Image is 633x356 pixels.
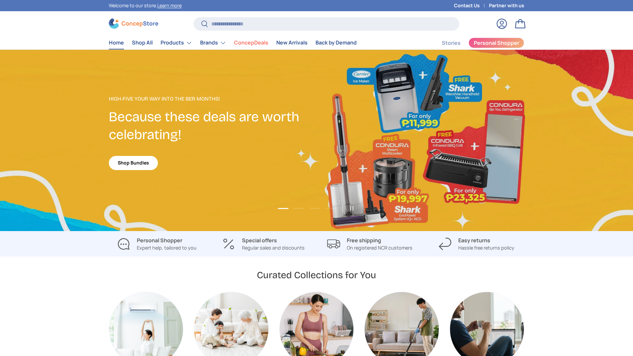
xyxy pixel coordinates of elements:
[215,236,311,252] a: Special offers Regular sales and discounts
[109,156,158,170] a: Shop Bundles
[458,244,514,252] p: Hassle free returns policy
[109,95,316,103] p: High-Five Your Way Into the Ber Months!
[109,236,205,252] a: Personal Shopper Expert help, tailored to you
[200,36,226,49] a: Brands
[489,2,524,9] a: Partner with us
[109,18,158,29] img: ConcepStore
[347,237,381,244] strong: Free shipping
[137,237,182,244] strong: Personal Shopper
[458,237,490,244] strong: Easy returns
[161,36,192,49] a: Products
[322,236,418,252] a: Free shipping On registered NCR customers
[109,36,357,49] nav: Primary
[137,244,196,252] p: Expert help, tailored to you
[132,36,153,49] a: Shop All
[474,40,519,45] span: Personal Shopper
[426,36,524,49] nav: Secondary
[109,108,316,144] h2: Because these deals are worth celebrating!
[109,36,124,49] a: Home
[242,237,277,244] strong: Special offers
[428,236,524,252] a: Easy returns Hassle free returns policy
[242,244,305,252] p: Regular sales and discounts
[442,37,461,49] a: Stories
[157,2,182,9] a: Learn more
[276,36,308,49] a: New Arrivals
[454,2,489,9] a: Contact Us
[109,2,182,9] p: Welcome to our store.
[157,36,196,49] summary: Products
[316,36,357,49] a: Back by Demand
[196,36,230,49] summary: Brands
[468,38,524,48] a: Personal Shopper
[347,244,412,252] p: On registered NCR customers
[234,36,268,49] a: ConcepDeals
[257,269,376,281] h2: Curated Collections for You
